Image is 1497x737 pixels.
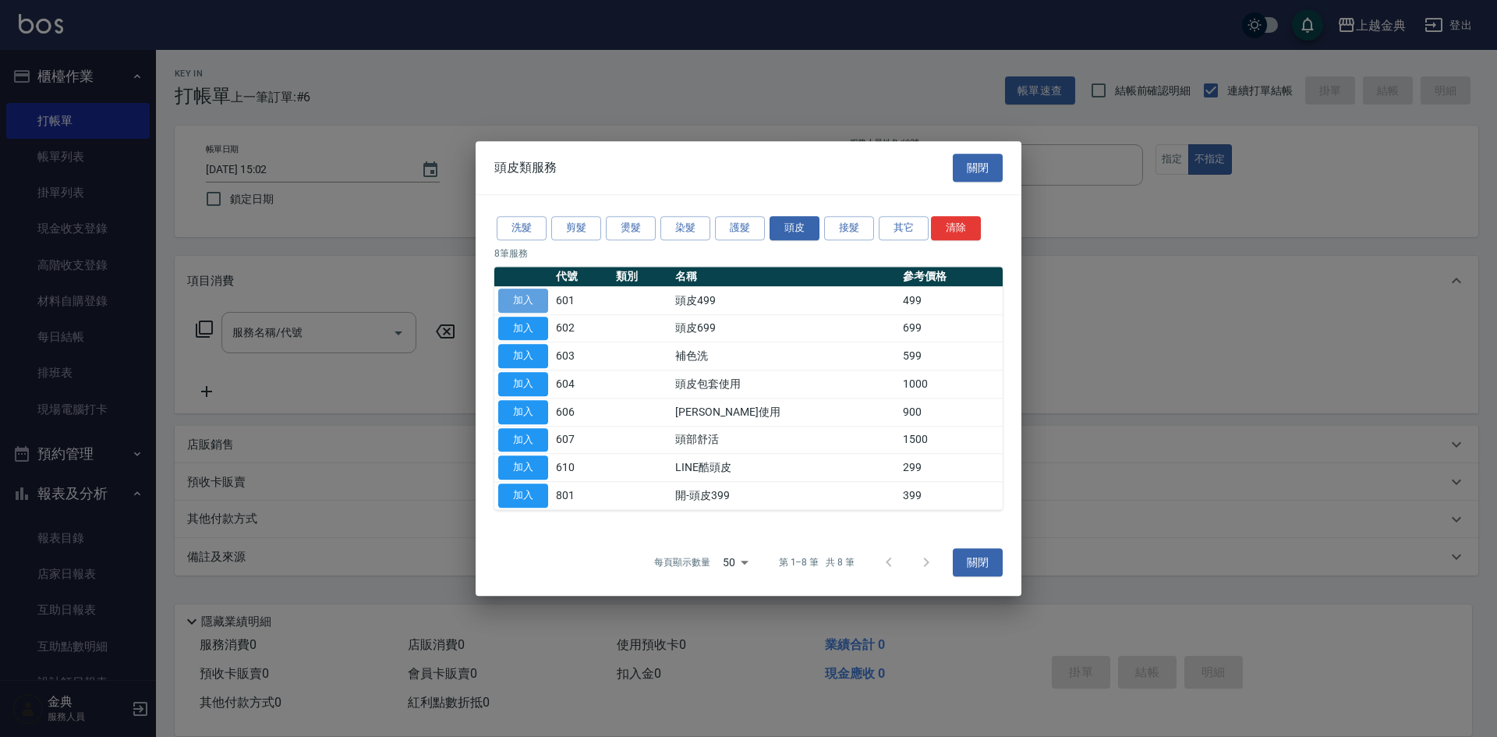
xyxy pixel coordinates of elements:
td: LINE酷頭皮 [671,454,899,482]
button: 加入 [498,289,548,313]
td: 607 [552,426,612,454]
td: 頭皮699 [671,314,899,342]
th: 代號 [552,267,612,287]
td: 604 [552,370,612,399]
td: 開-頭皮399 [671,482,899,510]
button: 清除 [931,216,981,240]
td: 801 [552,482,612,510]
td: 599 [899,342,1003,370]
button: 洗髮 [497,216,547,240]
th: 名稱 [671,267,899,287]
td: 602 [552,314,612,342]
td: 610 [552,454,612,482]
td: 601 [552,287,612,315]
th: 類別 [612,267,672,287]
td: 頭部舒活 [671,426,899,454]
td: 399 [899,482,1003,510]
p: 8 筆服務 [494,246,1003,260]
button: 加入 [498,428,548,452]
td: 900 [899,399,1003,427]
td: [PERSON_NAME]使用 [671,399,899,427]
button: 染髮 [660,216,710,240]
div: 50 [717,541,754,583]
td: 補色洗 [671,342,899,370]
th: 參考價格 [899,267,1003,287]
td: 1000 [899,370,1003,399]
td: 299 [899,454,1003,482]
button: 燙髮 [606,216,656,240]
button: 加入 [498,400,548,424]
td: 606 [552,399,612,427]
span: 頭皮類服務 [494,160,557,175]
button: 關閉 [953,154,1003,182]
button: 剪髮 [551,216,601,240]
td: 699 [899,314,1003,342]
p: 第 1–8 筆 共 8 筆 [779,555,855,569]
td: 頭皮包套使用 [671,370,899,399]
button: 加入 [498,317,548,341]
button: 其它 [879,216,929,240]
button: 加入 [498,456,548,480]
td: 1500 [899,426,1003,454]
button: 加入 [498,484,548,508]
td: 頭皮499 [671,287,899,315]
button: 加入 [498,372,548,396]
button: 加入 [498,345,548,369]
button: 關閉 [953,548,1003,577]
td: 499 [899,287,1003,315]
td: 603 [552,342,612,370]
button: 護髮 [715,216,765,240]
button: 接髮 [824,216,874,240]
button: 頭皮 [770,216,819,240]
p: 每頁顯示數量 [654,555,710,569]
